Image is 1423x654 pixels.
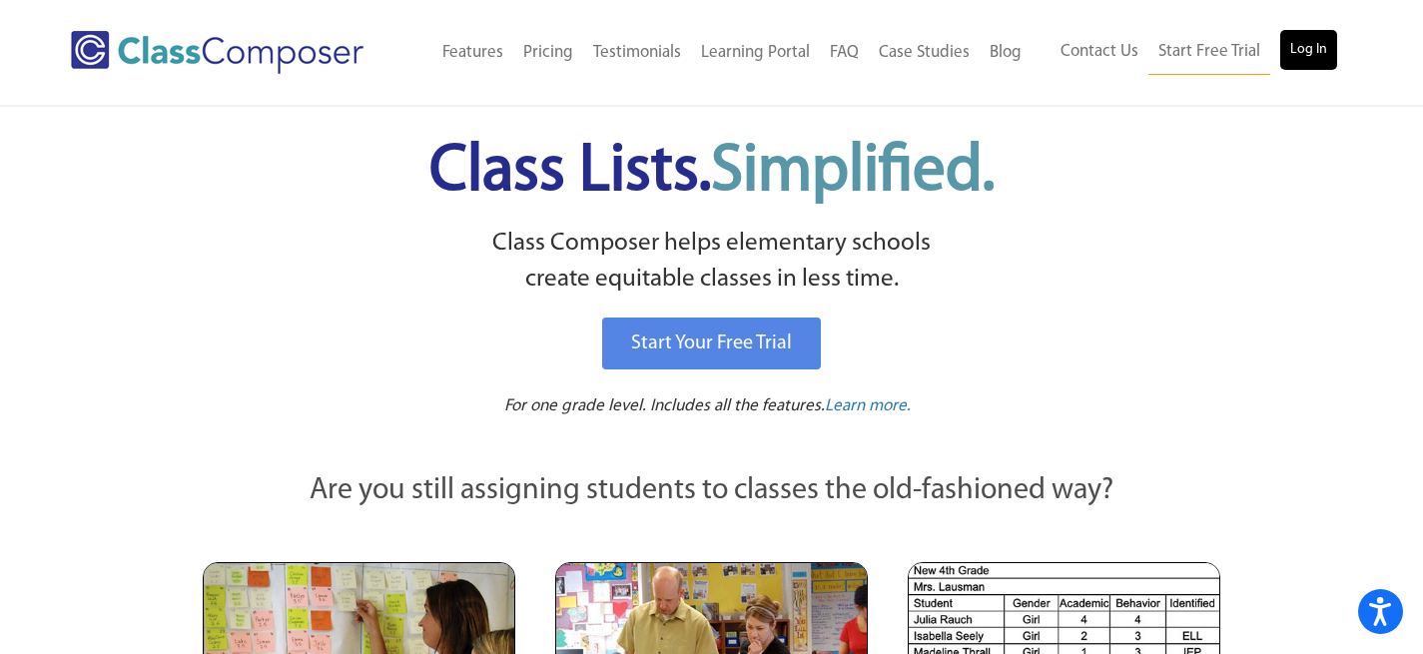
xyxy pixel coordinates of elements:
img: Class Composer [71,31,363,74]
a: Log In [1280,30,1337,70]
span: Learn more. [825,397,911,414]
a: Pricing [513,31,583,75]
nav: Header Menu [1032,30,1337,75]
a: FAQ [820,31,869,75]
nav: Header Menu [406,31,1032,75]
a: Start Free Trial [1148,30,1270,75]
p: Class Composer helps elementary schools create equitable classes in less time. [200,226,1224,299]
span: For one grade level. Includes all the features. [504,397,825,414]
span: Class Lists. [429,140,995,205]
a: Start Your Free Trial [602,318,821,369]
a: Features [432,31,513,75]
a: Learn more. [825,394,911,419]
a: Blog [980,31,1032,75]
p: Are you still assigning students to classes the old-fashioned way? [203,469,1221,513]
a: Contact Us [1051,30,1148,74]
span: Start Your Free Trial [631,333,792,353]
a: Case Studies [869,31,980,75]
a: Learning Portal [691,31,820,75]
span: Simplified. [711,140,995,205]
a: Testimonials [583,31,691,75]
